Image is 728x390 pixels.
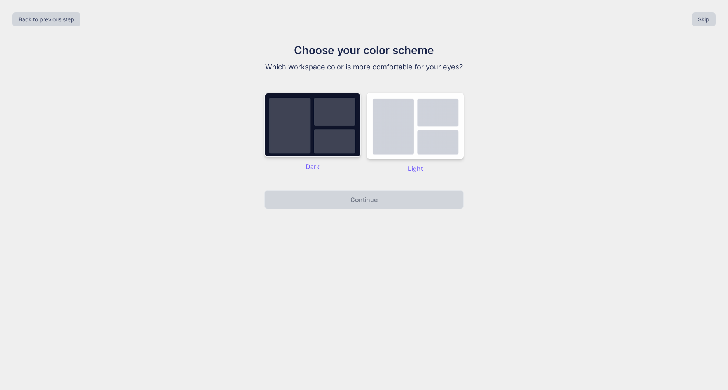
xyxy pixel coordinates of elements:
button: Skip [692,12,716,26]
p: Light [367,164,464,173]
button: Back to previous step [12,12,80,26]
p: Which workspace color is more comfortable for your eyes? [233,61,495,72]
p: Continue [350,195,378,204]
p: Dark [264,162,361,171]
button: Continue [264,190,464,209]
img: dark [367,93,464,159]
img: dark [264,93,361,157]
h1: Choose your color scheme [233,42,495,58]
